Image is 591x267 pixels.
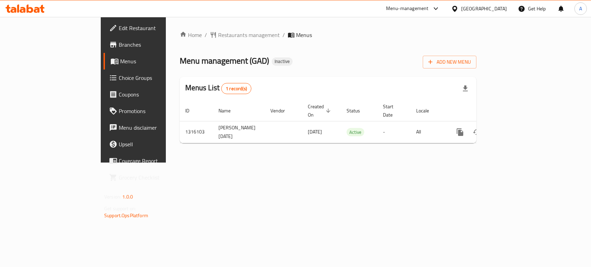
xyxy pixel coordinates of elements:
[347,128,364,136] span: Active
[104,211,148,220] a: Support.OpsPlatform
[104,153,199,169] a: Coverage Report
[119,107,194,115] span: Promotions
[119,173,194,182] span: Grocery Checklist
[386,4,429,13] div: Menu-management
[377,121,411,143] td: -
[180,100,524,143] table: enhanced table
[104,70,199,86] a: Choice Groups
[213,121,265,143] td: [PERSON_NAME] [DATE]
[296,31,312,39] span: Menus
[468,124,485,140] button: Change Status
[452,124,468,140] button: more
[218,107,240,115] span: Name
[119,74,194,82] span: Choice Groups
[446,100,524,121] th: Actions
[423,56,476,68] button: Add New Menu
[104,20,199,36] a: Edit Restaurant
[104,86,199,103] a: Coupons
[347,107,369,115] span: Status
[222,85,251,92] span: 1 record(s)
[104,36,199,53] a: Branches
[119,40,194,49] span: Branches
[270,107,294,115] span: Vendor
[122,192,133,201] span: 1.0.0
[120,57,194,65] span: Menus
[308,127,322,136] span: [DATE]
[185,83,251,94] h2: Menus List
[104,169,199,186] a: Grocery Checklist
[119,140,194,148] span: Upsell
[104,204,136,213] span: Get support on:
[104,103,199,119] a: Promotions
[272,57,293,66] div: Inactive
[119,90,194,99] span: Coupons
[205,31,207,39] li: /
[283,31,285,39] li: /
[180,31,476,39] nav: breadcrumb
[383,102,402,119] span: Start Date
[416,107,438,115] span: Locale
[119,123,194,132] span: Menu disclaimer
[221,83,251,94] div: Total records count
[428,58,471,66] span: Add New Menu
[119,24,194,32] span: Edit Restaurant
[180,53,269,68] span: Menu management ( GAD )
[272,58,293,64] span: Inactive
[308,102,333,119] span: Created On
[104,119,199,136] a: Menu disclaimer
[411,121,446,143] td: All
[104,136,199,153] a: Upsell
[104,192,121,201] span: Version:
[185,107,198,115] span: ID
[347,128,364,136] div: Active
[104,53,199,70] a: Menus
[461,5,507,12] div: [GEOGRAPHIC_DATA]
[119,157,194,165] span: Coverage Report
[210,31,280,39] a: Restaurants management
[218,31,280,39] span: Restaurants management
[579,5,582,12] span: A
[457,80,474,97] div: Export file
